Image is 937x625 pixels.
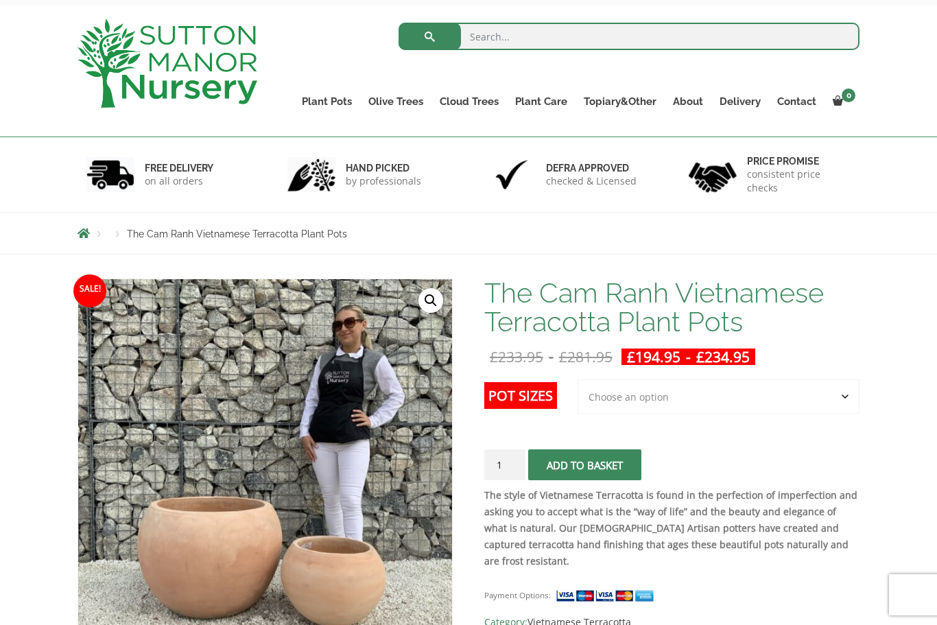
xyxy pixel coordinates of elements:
[747,167,851,195] p: consistent price checks
[747,155,851,167] h6: Price promise
[294,92,360,111] a: Plant Pots
[73,274,106,307] span: Sale!
[627,347,680,366] bdi: 194.95
[145,162,213,174] h6: FREE DELIVERY
[145,174,213,188] p: on all orders
[488,157,536,192] img: 3.jpg
[556,589,659,603] img: payment supported
[528,449,641,480] button: Add to basket
[621,349,755,365] ins: -
[490,347,543,366] bdi: 233.95
[665,92,711,111] a: About
[769,92,825,111] a: Contact
[627,347,635,366] span: £
[825,92,859,111] a: 0
[842,89,855,102] span: 0
[484,449,525,480] input: Product quantity
[576,92,665,111] a: Topiary&Other
[360,92,431,111] a: Olive Trees
[418,288,443,313] a: View full-screen image gallery
[696,347,704,366] span: £
[559,347,567,366] span: £
[484,349,618,365] del: -
[484,488,857,567] strong: The style of Vietnamese Terracotta is found in the perfection of imperfection and asking you to a...
[696,347,750,366] bdi: 234.95
[546,162,637,174] h6: Defra approved
[346,162,421,174] h6: hand picked
[484,590,551,600] small: Payment Options:
[546,174,637,188] p: checked & Licensed
[507,92,576,111] a: Plant Care
[484,382,557,409] label: Pot Sizes
[78,19,257,108] img: logo
[431,92,507,111] a: Cloud Trees
[346,174,421,188] p: by professionals
[490,347,498,366] span: £
[78,228,859,239] nav: Breadcrumbs
[86,157,134,192] img: 1.jpg
[399,23,860,50] input: Search...
[287,157,335,192] img: 2.jpg
[711,92,769,111] a: Delivery
[559,347,613,366] bdi: 281.95
[484,279,859,336] h1: The Cam Ranh Vietnamese Terracotta Plant Pots
[127,228,347,239] span: The Cam Ranh Vietnamese Terracotta Plant Pots
[689,154,737,196] img: 4.jpg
